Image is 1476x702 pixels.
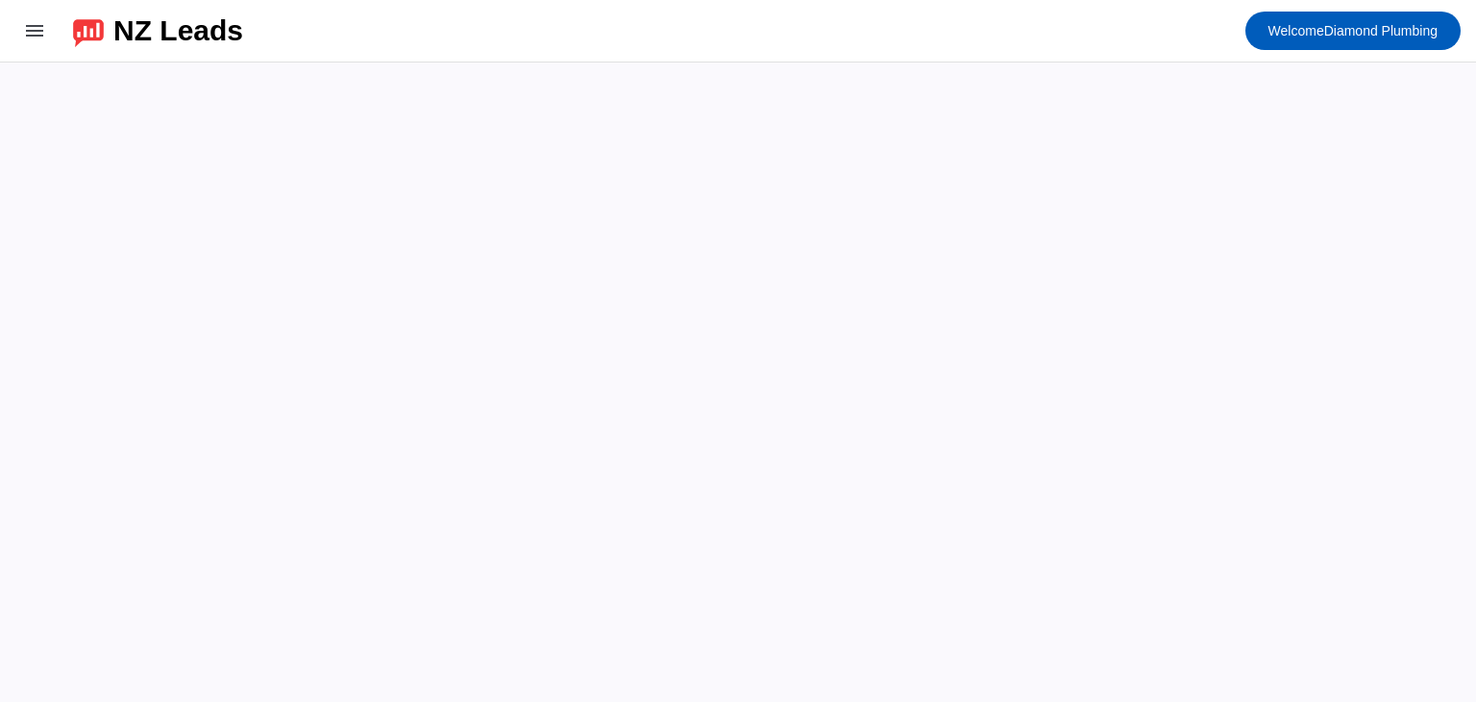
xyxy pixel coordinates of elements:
div: NZ Leads [113,17,243,44]
mat-icon: menu [23,19,46,42]
button: WelcomeDiamond Plumbing [1245,12,1461,50]
span: Diamond Plumbing [1268,17,1438,44]
img: logo [73,14,104,47]
span: Welcome [1268,23,1324,38]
